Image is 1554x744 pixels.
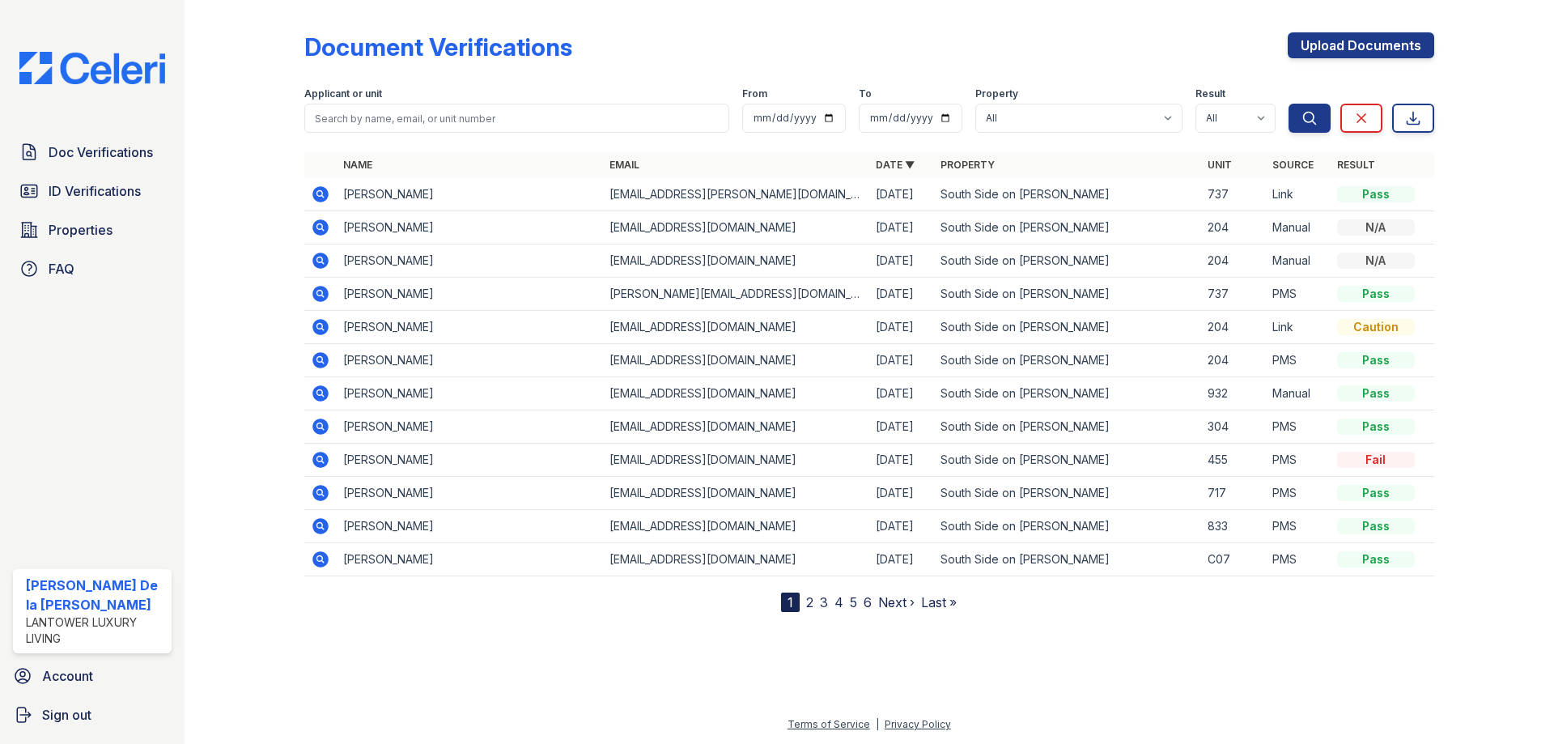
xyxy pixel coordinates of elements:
[1208,159,1232,171] a: Unit
[1337,485,1415,501] div: Pass
[1195,87,1225,100] label: Result
[1266,244,1331,278] td: Manual
[49,220,113,240] span: Properties
[934,344,1200,377] td: South Side on [PERSON_NAME]
[1201,178,1266,211] td: 737
[42,705,91,725] span: Sign out
[49,142,153,162] span: Doc Verifications
[603,377,869,410] td: [EMAIL_ADDRESS][DOMAIN_NAME]
[603,278,869,311] td: [PERSON_NAME][EMAIL_ADDRESS][DOMAIN_NAME]
[603,477,869,510] td: [EMAIL_ADDRESS][DOMAIN_NAME]
[850,594,857,610] a: 5
[876,718,879,730] div: |
[337,477,603,510] td: [PERSON_NAME]
[1337,352,1415,368] div: Pass
[742,87,767,100] label: From
[1266,344,1331,377] td: PMS
[49,181,141,201] span: ID Verifications
[1201,410,1266,444] td: 304
[337,543,603,576] td: [PERSON_NAME]
[304,104,729,133] input: Search by name, email, or unit number
[1201,278,1266,311] td: 737
[869,244,934,278] td: [DATE]
[1337,518,1415,534] div: Pass
[1337,419,1415,435] div: Pass
[1266,278,1331,311] td: PMS
[781,593,800,612] div: 1
[337,244,603,278] td: [PERSON_NAME]
[603,410,869,444] td: [EMAIL_ADDRESS][DOMAIN_NAME]
[934,178,1200,211] td: South Side on [PERSON_NAME]
[609,159,639,171] a: Email
[1201,244,1266,278] td: 204
[1288,32,1434,58] a: Upload Documents
[864,594,872,610] a: 6
[42,666,93,686] span: Account
[975,87,1018,100] label: Property
[1266,477,1331,510] td: PMS
[1337,286,1415,302] div: Pass
[337,178,603,211] td: [PERSON_NAME]
[1266,510,1331,543] td: PMS
[603,344,869,377] td: [EMAIL_ADDRESS][DOMAIN_NAME]
[869,211,934,244] td: [DATE]
[1266,178,1331,211] td: Link
[859,87,872,100] label: To
[13,175,172,207] a: ID Verifications
[869,278,934,311] td: [DATE]
[1201,543,1266,576] td: C07
[934,543,1200,576] td: South Side on [PERSON_NAME]
[934,278,1200,311] td: South Side on [PERSON_NAME]
[934,410,1200,444] td: South Side on [PERSON_NAME]
[940,159,995,171] a: Property
[869,444,934,477] td: [DATE]
[921,594,957,610] a: Last »
[13,253,172,285] a: FAQ
[343,159,372,171] a: Name
[304,87,382,100] label: Applicant or unit
[869,344,934,377] td: [DATE]
[1266,410,1331,444] td: PMS
[1272,159,1314,171] a: Source
[6,699,178,731] a: Sign out
[1337,319,1415,335] div: Caution
[13,136,172,168] a: Doc Verifications
[337,344,603,377] td: [PERSON_NAME]
[1266,311,1331,344] td: Link
[934,244,1200,278] td: South Side on [PERSON_NAME]
[869,477,934,510] td: [DATE]
[337,510,603,543] td: [PERSON_NAME]
[934,444,1200,477] td: South Side on [PERSON_NAME]
[603,510,869,543] td: [EMAIL_ADDRESS][DOMAIN_NAME]
[337,410,603,444] td: [PERSON_NAME]
[13,214,172,246] a: Properties
[869,311,934,344] td: [DATE]
[878,594,915,610] a: Next ›
[1266,211,1331,244] td: Manual
[26,576,165,614] div: [PERSON_NAME] De la [PERSON_NAME]
[869,377,934,410] td: [DATE]
[1201,510,1266,543] td: 833
[876,159,915,171] a: Date ▼
[869,178,934,211] td: [DATE]
[1266,377,1331,410] td: Manual
[337,377,603,410] td: [PERSON_NAME]
[603,178,869,211] td: [EMAIL_ADDRESS][PERSON_NAME][DOMAIN_NAME]
[1337,253,1415,269] div: N/A
[1337,385,1415,402] div: Pass
[603,543,869,576] td: [EMAIL_ADDRESS][DOMAIN_NAME]
[337,278,603,311] td: [PERSON_NAME]
[1337,452,1415,468] div: Fail
[26,614,165,647] div: Lantower Luxury Living
[6,52,178,84] img: CE_Logo_Blue-a8612792a0a2168367f1c8372b55b34899dd931a85d93a1a3d3e32e68fde9ad4.png
[1266,444,1331,477] td: PMS
[1201,444,1266,477] td: 455
[337,211,603,244] td: [PERSON_NAME]
[1201,311,1266,344] td: 204
[934,311,1200,344] td: South Side on [PERSON_NAME]
[1201,344,1266,377] td: 204
[820,594,828,610] a: 3
[337,444,603,477] td: [PERSON_NAME]
[1201,477,1266,510] td: 717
